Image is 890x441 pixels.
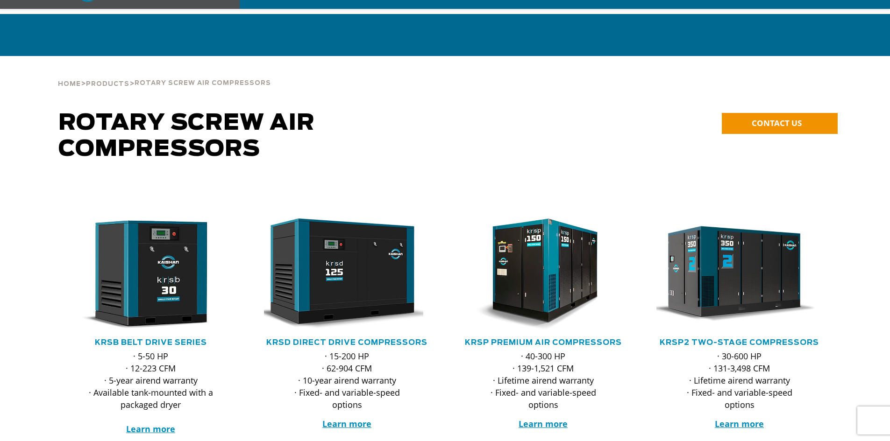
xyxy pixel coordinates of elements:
a: Learn more [715,418,764,429]
p: · 5-50 HP · 12-223 CFM · 5-year airend warranty · Available tank-mounted with a packaged dryer [86,350,215,435]
span: CONTACT US [752,118,802,128]
a: Products [86,79,129,88]
div: krsb30 [68,218,234,330]
div: krsp150 [460,218,627,330]
p: · 40-300 HP · 139-1,521 CFM · Lifetime airend warranty · Fixed- and variable-speed options [479,350,608,411]
img: krsp350 [649,218,816,330]
img: krsp150 [453,218,619,330]
a: Learn more [519,418,568,429]
img: krsb30 [61,218,227,330]
p: · 15-200 HP · 62-904 CFM · 10-year airend warranty · Fixed- and variable-speed options [283,350,412,411]
span: Rotary Screw Air Compressors [135,80,271,86]
a: Home [58,79,81,88]
img: krsd125 [257,218,423,330]
a: CONTACT US [722,113,838,134]
a: KRSP2 Two-Stage Compressors [660,339,819,346]
div: > > [58,56,271,91]
div: krsd125 [264,218,430,330]
a: KRSD Direct Drive Compressors [266,339,427,346]
span: Products [86,81,129,87]
a: KRSP Premium Air Compressors [465,339,622,346]
p: · 30-600 HP · 131-3,498 CFM · Lifetime airend warranty · Fixed- and variable-speed options [675,350,804,411]
div: krsp350 [656,218,823,330]
a: Learn more [322,418,371,429]
a: Learn more [126,423,175,434]
a: KRSB Belt Drive Series [95,339,207,346]
span: Home [58,81,81,87]
span: Rotary Screw Air Compressors [58,112,315,161]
